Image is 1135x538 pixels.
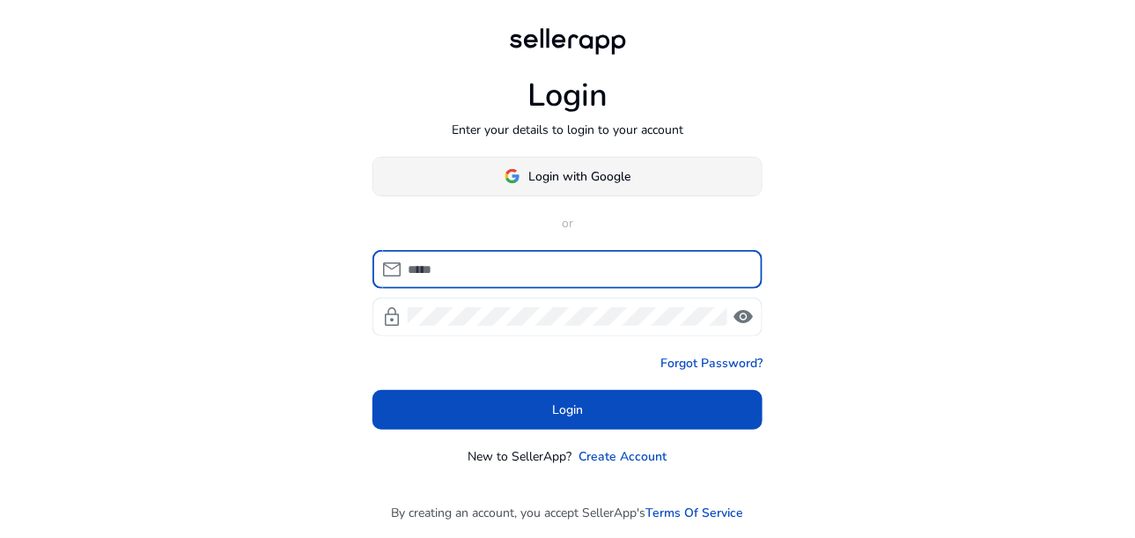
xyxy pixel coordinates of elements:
a: Create Account [579,447,667,466]
p: Enter your details to login to your account [452,121,683,139]
span: Login with Google [529,167,631,186]
h1: Login [527,77,608,114]
span: Login [552,401,583,419]
a: Terms Of Service [646,504,744,522]
p: New to SellerApp? [468,447,572,466]
button: Login [372,390,763,430]
img: google-logo.svg [505,168,520,184]
a: Forgot Password? [660,354,763,372]
span: lock [381,306,402,328]
p: or [372,214,763,232]
span: mail [381,259,402,280]
button: Login with Google [372,157,763,196]
span: visibility [733,306,754,328]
